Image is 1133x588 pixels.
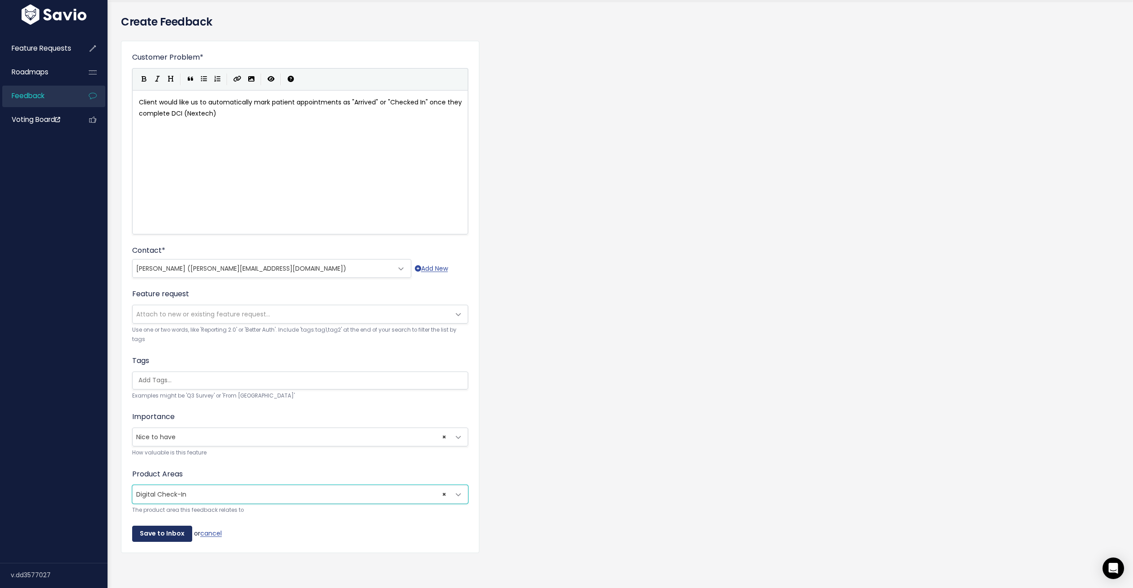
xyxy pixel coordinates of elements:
[245,73,258,86] button: Import an image
[1103,558,1124,579] div: Open Intercom Messenger
[132,52,203,63] label: Customer Problem
[230,73,245,86] button: Create Link
[132,325,468,345] small: Use one or two words, like 'Reporting 2.0' or 'Better Auth'. Include 'tags:tag1,tag2' at the end ...
[132,289,189,299] label: Feature request
[151,73,164,86] button: Italic
[132,526,192,542] input: Save to Inbox
[442,485,446,503] span: ×
[180,73,181,85] i: |
[12,43,71,53] span: Feature Requests
[11,563,108,587] div: v.dd3577027
[12,115,60,124] span: Voting Board
[415,263,448,274] a: Add New
[135,376,470,385] input: Add Tags...
[2,62,74,82] a: Roadmaps
[136,264,346,273] span: [PERSON_NAME] ([PERSON_NAME][EMAIL_ADDRESS][DOMAIN_NAME])
[2,86,74,106] a: Feedback
[211,73,224,86] button: Numbered List
[132,411,175,422] label: Importance
[132,469,183,480] label: Product Areas
[132,355,149,366] label: Tags
[284,73,297,86] button: Markdown Guide
[132,52,468,542] form: or
[121,14,1120,30] h4: Create Feedback
[132,448,468,458] small: How valuable is this feature
[197,73,211,86] button: Generic List
[132,391,468,401] small: Examples might be 'Q3 Survey' or 'From [GEOGRAPHIC_DATA]'
[12,91,44,100] span: Feedback
[261,73,262,85] i: |
[12,67,48,77] span: Roadmaps
[132,245,165,256] label: Contact
[2,38,74,59] a: Feature Requests
[280,73,281,85] i: |
[132,485,468,504] span: Digital Check-In
[133,428,450,446] span: Nice to have
[133,485,450,503] span: Digital Check-In
[2,109,74,130] a: Voting Board
[137,73,151,86] button: Bold
[132,259,411,278] span: Sarah Wood (woods@cecofne.com)
[442,428,446,446] span: ×
[264,73,278,86] button: Toggle Preview
[132,506,468,515] small: The product area this feedback relates to
[139,98,464,118] span: Client would like us to automatically mark patient appointments as "Arrived" or "Checked In" once...
[164,73,177,86] button: Heading
[19,4,89,24] img: logo-white.9d6f32f41409.svg
[136,310,270,319] span: Attach to new or existing feature request...
[132,428,468,446] span: Nice to have
[184,73,197,86] button: Quote
[227,73,228,85] i: |
[200,529,222,538] a: cancel
[133,259,393,277] span: Sarah Wood (woods@cecofne.com)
